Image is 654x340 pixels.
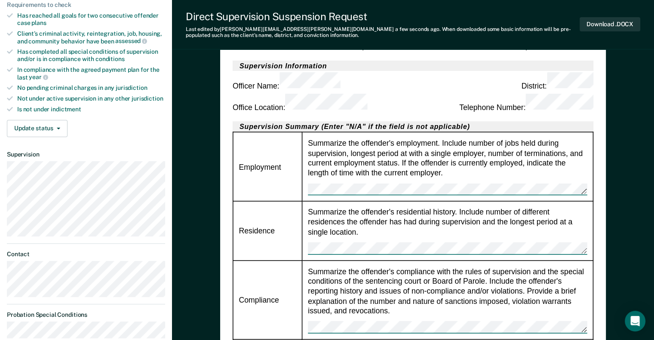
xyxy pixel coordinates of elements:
span: a few seconds ago [395,26,439,32]
div: District : [522,72,593,91]
h2: Supervision Summary (Enter "N/A" if the field is not applicable) [233,121,593,132]
div: Telephone Number : [459,93,593,112]
span: jurisdiction [132,95,163,102]
div: Office Location : [233,93,368,112]
span: jurisdiction [116,84,147,91]
div: Officer Name : [233,72,341,91]
div: Requirements to check [7,1,165,9]
button: Download .DOCX [580,17,640,31]
div: Not under active supervision in any other [17,95,165,102]
div: Has reached all goals for two consecutive offender case [17,12,165,27]
dt: Supervision [7,151,165,158]
div: Summarize the offender's residential history. Include number of different residences the offender... [308,207,587,254]
span: plans [31,19,46,26]
button: Update status [7,120,68,137]
div: Summarize the offender's employment. Include number of jobs held during supervision, longest peri... [308,138,587,195]
div: Duration of Supervision : [477,32,593,51]
td: Residence [233,201,302,260]
div: Open Intercom Messenger [625,311,645,331]
dt: Probation Special Conditions [7,311,165,319]
div: No pending criminal charges in any [17,84,165,92]
div: Client’s criminal activity, reintegration, job, housing, and community behavior have been [17,30,165,45]
td: Compliance [233,260,302,339]
span: year [29,74,48,80]
div: In compliance with the agreed payment plan for the last [17,66,165,81]
div: Sentence Date : [233,32,344,51]
td: Employment [233,132,302,201]
div: Expiration Date : [353,32,467,51]
span: assessed [115,37,147,44]
div: Summarize the offender's compliance with the rules of supervision and the special conditions of t... [308,266,587,333]
div: Is not under [17,106,165,113]
div: Direct Supervision Suspension Request [186,10,580,23]
div: Has completed all special conditions of supervision and/or is in compliance with [17,48,165,63]
span: indictment [51,106,81,113]
h2: Supervision Information [233,60,593,70]
div: Last edited by [PERSON_NAME][EMAIL_ADDRESS][PERSON_NAME][DOMAIN_NAME] . When downloaded some basi... [186,26,580,39]
dt: Contact [7,251,165,258]
span: conditions [95,55,125,62]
